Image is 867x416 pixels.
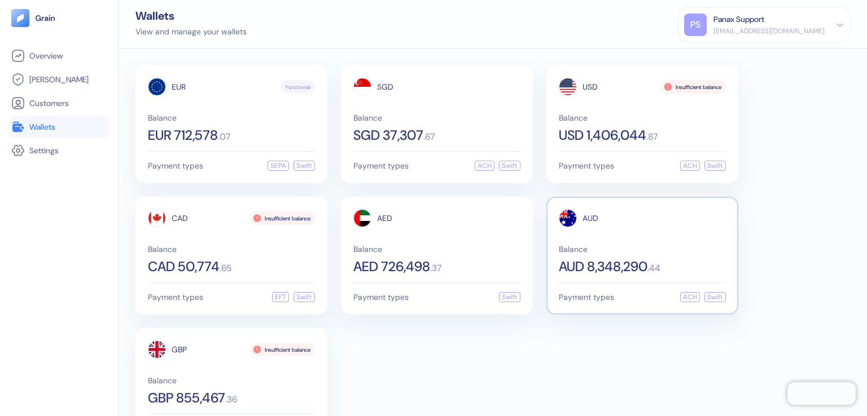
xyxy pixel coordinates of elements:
[353,162,409,170] span: Payment types
[559,162,614,170] span: Payment types
[475,161,494,171] div: ACH
[377,83,393,91] span: SGD
[148,391,225,405] span: GBP 855,467
[353,114,520,122] span: Balance
[353,245,520,253] span: Balance
[559,114,726,122] span: Balance
[499,161,520,171] div: Swift
[559,260,647,273] span: AUD 8,348,290
[148,162,203,170] span: Payment types
[250,343,315,356] div: Insufficient balance
[559,293,614,301] span: Payment types
[713,26,825,36] div: [EMAIL_ADDRESS][DOMAIN_NAME]
[286,83,310,91] span: Functional
[559,129,646,142] span: USD 1,406,044
[583,83,598,91] span: USD
[148,293,203,301] span: Payment types
[713,14,764,25] div: Panax Support
[11,144,107,157] a: Settings
[646,132,658,141] span: . 87
[353,260,430,273] span: AED 726,498
[294,292,315,302] div: Swift
[430,264,441,273] span: . 37
[148,377,315,384] span: Balance
[559,245,726,253] span: Balance
[583,214,598,222] span: AUD
[353,129,423,142] span: SGD 37,307
[148,129,218,142] span: EUR 712,578
[29,50,63,61] span: Overview
[135,10,247,21] div: Wallets
[377,214,392,222] span: AED
[29,74,89,85] span: [PERSON_NAME]
[11,120,107,134] a: Wallets
[684,14,707,36] div: PS
[294,161,315,171] div: Swift
[148,260,220,273] span: CAD 50,774
[353,293,409,301] span: Payment types
[29,98,69,109] span: Customers
[220,264,231,273] span: . 65
[250,211,315,225] div: Insufficient balance
[499,292,520,302] div: Swift
[29,121,55,132] span: Wallets
[172,346,187,353] span: GBP
[680,161,700,171] div: ACH
[680,292,700,302] div: ACH
[172,214,188,222] span: CAD
[423,132,435,141] span: . 67
[11,96,107,110] a: Customers
[787,382,856,405] iframe: Chatra live chat
[148,245,315,253] span: Balance
[225,395,237,404] span: . 36
[704,292,726,302] div: Swift
[135,26,247,38] div: View and manage your wallets
[218,132,230,141] span: . 07
[172,83,186,91] span: EUR
[11,73,107,86] a: [PERSON_NAME]
[35,14,56,22] img: logo
[148,114,315,122] span: Balance
[704,161,726,171] div: Swift
[29,145,59,156] span: Settings
[11,49,107,63] a: Overview
[272,292,289,302] div: EFT
[11,9,29,27] img: logo-tablet-V2.svg
[647,264,660,273] span: . 44
[268,161,289,171] div: SEPA
[661,80,726,94] div: Insufficient balance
